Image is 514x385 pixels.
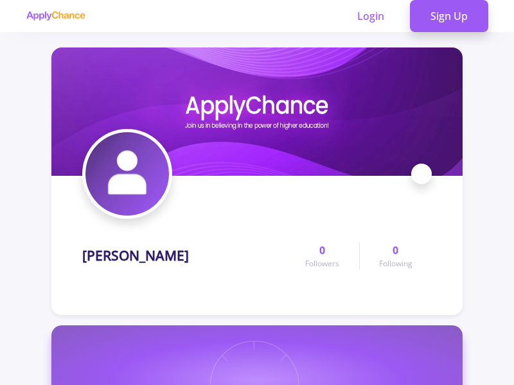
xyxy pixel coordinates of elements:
img: applychance logo text only [26,11,85,21]
span: Following [379,258,412,269]
span: 0 [319,243,325,258]
h1: [PERSON_NAME] [82,248,189,264]
img: Ali Kargozarcover image [51,47,463,176]
img: Ali Kargozaravatar [85,132,169,216]
span: 0 [393,243,398,258]
a: 0Following [359,243,432,269]
a: 0Followers [286,243,359,269]
span: Followers [305,258,339,269]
